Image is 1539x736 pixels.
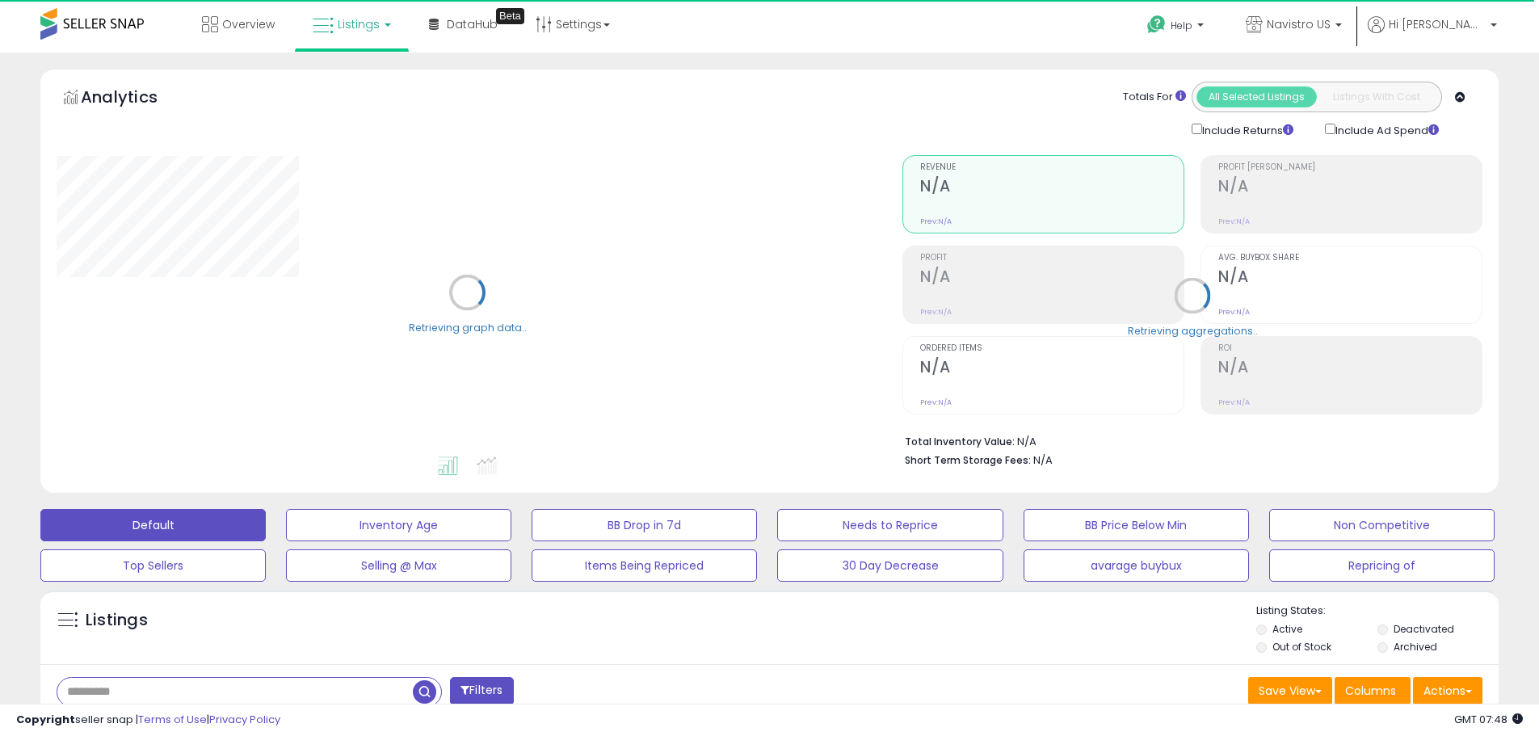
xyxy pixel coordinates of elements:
[532,549,757,582] button: Items Being Repriced
[777,549,1003,582] button: 30 Day Decrease
[1123,90,1186,105] div: Totals For
[1267,16,1331,32] span: Navistro US
[1171,19,1192,32] span: Help
[409,320,527,334] div: Retrieving graph data..
[447,16,498,32] span: DataHub
[286,549,511,582] button: Selling @ Max
[1248,677,1332,704] button: Save View
[532,509,757,541] button: BB Drop in 7d
[16,713,280,728] div: seller snap | |
[1024,549,1249,582] button: avarage buybux
[40,549,266,582] button: Top Sellers
[1146,15,1167,35] i: Get Help
[1272,622,1302,636] label: Active
[1316,86,1436,107] button: Listings With Cost
[222,16,275,32] span: Overview
[1454,712,1523,727] span: 2025-09-10 07:48 GMT
[40,509,266,541] button: Default
[1345,683,1396,699] span: Columns
[1272,640,1331,654] label: Out of Stock
[1389,16,1486,32] span: Hi [PERSON_NAME]
[86,609,148,632] h5: Listings
[496,8,524,24] div: Tooltip anchor
[1024,509,1249,541] button: BB Price Below Min
[1394,640,1437,654] label: Archived
[1335,677,1411,704] button: Columns
[1128,323,1258,338] div: Retrieving aggregations..
[209,712,280,727] a: Privacy Policy
[450,677,513,705] button: Filters
[1368,16,1497,53] a: Hi [PERSON_NAME]
[1269,509,1495,541] button: Non Competitive
[81,86,189,112] h5: Analytics
[1179,120,1313,139] div: Include Returns
[338,16,380,32] span: Listings
[777,509,1003,541] button: Needs to Reprice
[286,509,511,541] button: Inventory Age
[1269,549,1495,582] button: Repricing of
[1413,677,1482,704] button: Actions
[1196,86,1317,107] button: All Selected Listings
[1256,604,1499,619] p: Listing States:
[1394,622,1454,636] label: Deactivated
[1313,120,1465,139] div: Include Ad Spend
[16,712,75,727] strong: Copyright
[138,712,207,727] a: Terms of Use
[1134,2,1220,53] a: Help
